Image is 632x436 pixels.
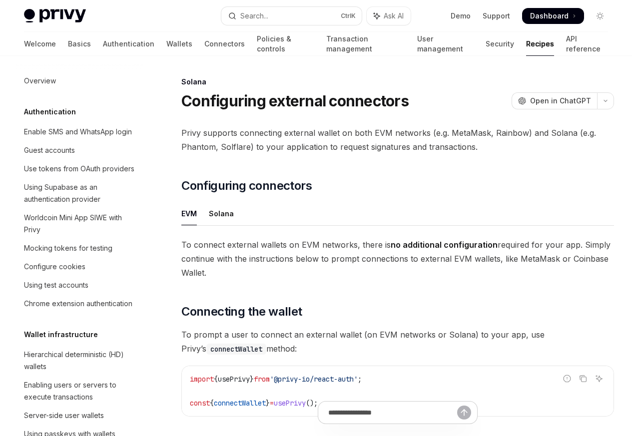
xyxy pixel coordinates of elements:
span: Configuring connectors [181,178,312,194]
span: connectWallet [214,399,266,408]
div: Solana [209,202,234,225]
h1: Configuring external connectors [181,92,409,110]
span: To connect external wallets on EVM networks, there is required for your app. Simply continue with... [181,238,614,280]
button: Ask AI [593,372,606,385]
a: Authentication [103,32,154,56]
h5: Wallet infrastructure [24,329,98,341]
a: Recipes [526,32,554,56]
button: Copy the contents from the code block [577,372,590,385]
a: Using test accounts [16,276,144,294]
span: from [254,375,270,384]
div: Mocking tokens for testing [24,242,112,254]
button: Send message [457,406,471,420]
div: Guest accounts [24,144,75,156]
a: Guest accounts [16,141,144,159]
div: EVM [181,202,197,225]
a: Security [486,32,514,56]
h5: Authentication [24,106,76,118]
div: Overview [24,75,56,87]
a: Using Supabase as an authentication provider [16,178,144,208]
span: (); [306,399,318,408]
span: To prompt a user to connect an external wallet (on EVM networks or Solana) to your app, use Privy... [181,328,614,356]
button: Report incorrect code [561,372,574,385]
a: Worldcoin Mini App SIWE with Privy [16,209,144,239]
span: } [266,399,270,408]
div: Using test accounts [24,279,88,291]
span: ; [358,375,362,384]
a: Hierarchical deterministic (HD) wallets [16,346,144,376]
button: Toggle assistant panel [367,7,411,25]
a: Overview [16,72,144,90]
span: Open in ChatGPT [530,96,591,106]
span: Privy supports connecting external wallet on both EVM networks (e.g. MetaMask, Rainbow) and Solan... [181,126,614,154]
a: Dashboard [522,8,584,24]
span: Connecting the wallet [181,304,302,320]
button: Open in ChatGPT [512,92,597,109]
div: Search... [240,10,268,22]
div: Worldcoin Mini App SIWE with Privy [24,212,138,236]
span: Ctrl K [341,12,356,20]
button: Open search [221,7,362,25]
a: Basics [68,32,91,56]
a: Welcome [24,32,56,56]
span: Ask AI [384,11,404,21]
div: Configure cookies [24,261,85,273]
span: import [190,375,214,384]
a: Demo [451,11,471,21]
div: Chrome extension authentication [24,298,132,310]
a: Transaction management [326,32,406,56]
div: Server-side user wallets [24,410,104,422]
div: Solana [181,77,614,87]
a: Use tokens from OAuth providers [16,160,144,178]
div: Hierarchical deterministic (HD) wallets [24,349,138,373]
a: Wallets [166,32,192,56]
span: usePrivy [218,375,250,384]
span: } [250,375,254,384]
span: = [270,399,274,408]
span: usePrivy [274,399,306,408]
code: connectWallet [206,344,266,355]
span: '@privy-io/react-auth' [270,375,358,384]
div: Enable SMS and WhatsApp login [24,126,132,138]
div: Using Supabase as an authentication provider [24,181,138,205]
a: Policies & controls [257,32,314,56]
span: { [214,375,218,384]
a: API reference [566,32,608,56]
a: Support [483,11,510,21]
a: Configure cookies [16,258,144,276]
a: Server-side user wallets [16,407,144,425]
img: light logo [24,9,86,23]
input: Ask a question... [328,402,457,424]
button: Toggle dark mode [592,8,608,24]
a: User management [417,32,474,56]
span: const [190,399,210,408]
a: Enabling users or servers to execute transactions [16,376,144,406]
span: { [210,399,214,408]
a: Connectors [204,32,245,56]
div: Enabling users or servers to execute transactions [24,379,138,403]
div: Use tokens from OAuth providers [24,163,134,175]
a: Mocking tokens for testing [16,239,144,257]
strong: no additional configuration [391,240,498,250]
a: Enable SMS and WhatsApp login [16,123,144,141]
a: Chrome extension authentication [16,295,144,313]
span: Dashboard [530,11,569,21]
